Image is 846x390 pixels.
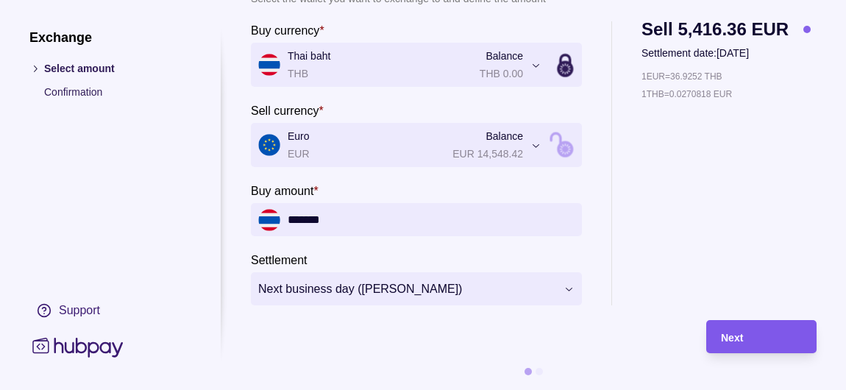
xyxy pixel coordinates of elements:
p: Settlement date: [DATE] [641,45,811,61]
p: 1 THB = 0.0270818 EUR [641,86,732,102]
span: Next [721,332,743,344]
img: th [258,209,280,231]
div: Support [59,302,100,319]
p: Sell currency [251,104,319,117]
p: Buy currency [251,24,319,37]
label: Sell currency [251,102,324,119]
label: Settlement [251,251,307,269]
p: Settlement [251,254,307,266]
a: Support [29,295,191,326]
label: Buy currency [251,21,324,39]
p: Select amount [44,60,191,77]
p: Confirmation [44,84,191,100]
h1: Exchange [29,29,191,46]
p: Buy amount [251,185,313,197]
input: amount [288,203,575,236]
button: Next [706,320,817,353]
span: Sell 5,416.36 EUR [641,21,789,38]
p: 1 EUR = 36.9252 THB [641,68,722,85]
label: Buy amount [251,182,319,199]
